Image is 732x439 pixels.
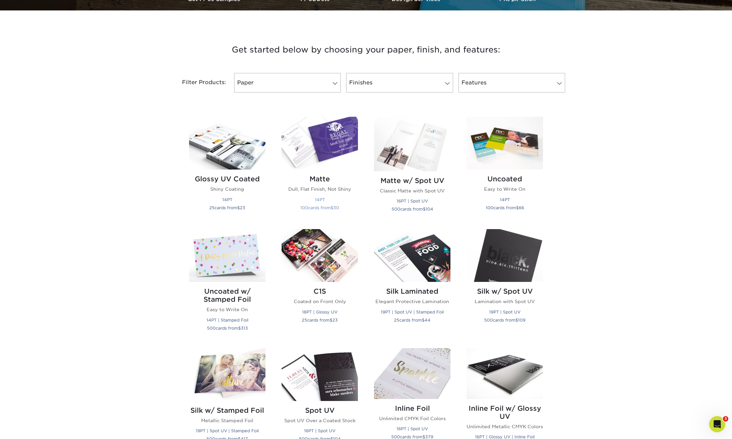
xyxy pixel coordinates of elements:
[516,205,519,210] span: $
[302,318,307,323] span: 25
[486,205,524,210] small: cards from
[189,117,265,221] a: Glossy UV Coated Postcards Glossy UV Coated Shiny Coating 14PT 25cards from$23
[374,229,450,340] a: Silk Laminated Postcards Silk Laminated Elegant Protective Lamination 19PT | Spot UV | Stamped Fo...
[484,318,525,323] small: cards from
[315,197,325,202] small: 14PT
[282,298,358,305] p: Coated on Front Only
[467,175,543,183] h2: Uncoated
[189,348,265,401] img: Silk w/ Stamped Foil Postcards
[164,73,231,93] div: Filter Products:
[467,423,543,430] p: Unlimited Metallic CMYK Colors
[467,229,543,282] img: Silk w/ Spot UV Postcards
[723,416,728,422] span: 3
[374,404,450,412] h2: Inline Foil
[330,318,332,323] span: $
[467,287,543,295] h2: Silk w/ Spot UV
[467,404,543,420] h2: Inline Foil w/ Glossy UV
[189,406,265,414] h2: Silk w/ Stamped Foil
[189,186,265,192] p: Shiny Coating
[282,117,358,221] a: Matte Postcards Matte Dull, Flat Finish, Not Shiny 14PT 100cards from$30
[282,417,358,424] p: Spot UV Over a Coated Stock
[394,318,431,323] small: cards from
[397,198,428,204] small: 16PT | Spot UV
[425,318,431,323] span: 44
[189,287,265,303] h2: Uncoated w/ Stamped Foil
[519,205,524,210] span: 66
[394,318,399,323] span: 25
[282,406,358,414] h2: Spot UV
[282,348,358,401] img: Spot UV Postcards
[304,428,335,433] small: 16PT | Spot UV
[169,35,563,65] h3: Get started below by choosing your paper, finish, and features:
[467,229,543,340] a: Silk w/ Spot UV Postcards Silk w/ Spot UV Lamination with Spot UV 19PT | Spot UV 500cards from$109
[467,298,543,305] p: Lamination with Spot UV
[300,205,308,210] span: 100
[515,318,518,323] span: $
[331,205,333,210] span: $
[302,309,337,315] small: 18PT | Glossy UV
[374,415,450,422] p: Unlimited CMYK Foil Colors
[332,318,338,323] span: 23
[381,309,444,315] small: 19PT | Spot UV | Stamped Foil
[333,205,339,210] span: 30
[302,318,338,323] small: cards from
[209,205,215,210] span: 25
[467,117,543,221] a: Uncoated Postcards Uncoated Easy to Write On 14PT 100cards from$66
[374,117,450,221] a: Matte w/ Spot UV Postcards Matte w/ Spot UV Classic Matte with Spot UV 16PT | Spot UV 500cards fr...
[189,175,265,183] h2: Glossy UV Coated
[392,207,400,212] span: 500
[397,426,428,431] small: 16PT | Spot UV
[240,205,245,210] span: 23
[189,117,265,170] img: Glossy UV Coated Postcards
[300,205,339,210] small: cards from
[374,287,450,295] h2: Silk Laminated
[209,205,245,210] small: cards from
[484,318,493,323] span: 500
[467,348,543,399] img: Inline Foil w/ Glossy UV Postcards
[426,207,433,212] span: 104
[374,348,450,399] img: Inline Foil Postcards
[238,326,241,331] span: $
[282,175,358,183] h2: Matte
[374,229,450,282] img: Silk Laminated Postcards
[374,187,450,194] p: Classic Matte with Spot UV
[282,229,358,282] img: C1S Postcards
[282,186,358,192] p: Dull, Flat Finish, Not Shiny
[196,428,259,433] small: 19PT | Spot UV | Stamped Foil
[467,186,543,192] p: Easy to Write On
[189,229,265,282] img: Uncoated w/ Stamped Foil Postcards
[374,117,450,171] img: Matte w/ Spot UV Postcards
[282,287,358,295] h2: C1S
[207,326,248,331] small: cards from
[423,207,426,212] span: $
[500,197,510,202] small: 14PT
[709,416,725,432] iframe: Intercom live chat
[282,117,358,170] img: Matte Postcards
[207,326,216,331] span: 500
[234,73,341,93] a: Paper
[282,229,358,340] a: C1S Postcards C1S Coated on Front Only 18PT | Glossy UV 25cards from$23
[237,205,240,210] span: $
[189,229,265,340] a: Uncoated w/ Stamped Foil Postcards Uncoated w/ Stamped Foil Easy to Write On 14PT | Stamped Foil ...
[459,73,565,93] a: Features
[241,326,248,331] span: 313
[486,205,493,210] span: 100
[346,73,453,93] a: Finishes
[422,318,425,323] span: $
[374,177,450,185] h2: Matte w/ Spot UV
[467,117,543,170] img: Uncoated Postcards
[207,318,248,323] small: 14PT | Stamped Foil
[374,298,450,305] p: Elegant Protective Lamination
[222,197,232,202] small: 14PT
[489,309,520,315] small: 19PT | Spot UV
[189,417,265,424] p: Metallic Stamped Foil
[518,318,525,323] span: 109
[392,207,433,212] small: cards from
[189,306,265,313] p: Easy to Write On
